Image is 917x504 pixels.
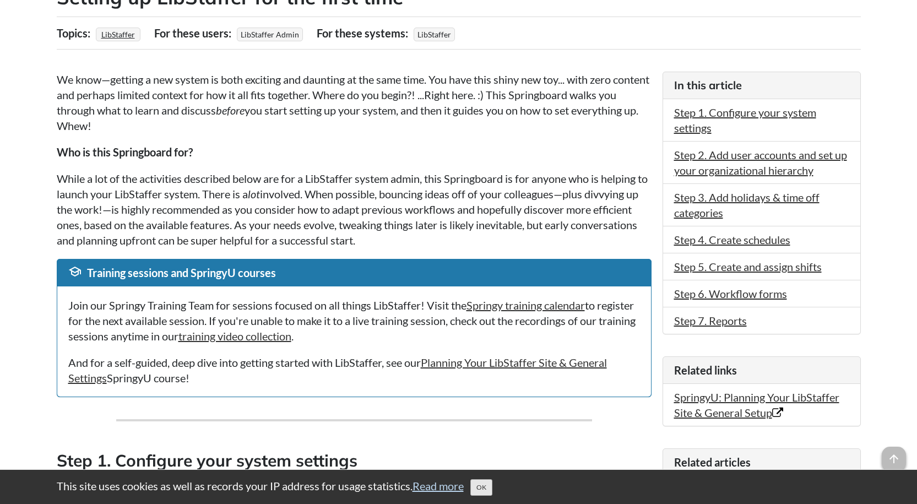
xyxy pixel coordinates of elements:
button: Close [470,479,492,496]
span: Training sessions and SpringyU courses [87,266,276,279]
h3: In this article [674,78,849,93]
a: Step 4. Create schedules [674,233,790,246]
a: SpringyU: Planning Your LibStaffer Site & General Setup [674,391,839,419]
span: LibStaffer [414,28,455,41]
a: training video collection [178,329,291,343]
a: Read more [413,479,464,492]
p: Join our Springy Training Team for sessions focused on all things LibStaffer! Visit the to regist... [68,297,640,344]
span: school [68,265,82,278]
span: Related articles [674,456,751,469]
a: Step 3. Add holidays & time off categories [674,191,820,219]
a: Step 6. Workflow forms [674,287,787,300]
p: And for a self-guided, deep dive into getting started with LibStaffer, see our SpringyU course! [68,355,640,386]
a: LibStaffer [100,26,137,42]
div: Topics: [57,23,93,44]
h3: Step 1. Configure your system settings [57,449,652,474]
em: before [216,104,245,117]
div: For these users: [154,23,234,44]
div: For these systems: [317,23,411,44]
a: Step 7. Reports [674,314,747,327]
p: We know—getting a new system is both exciting and daunting at the same time. You have this shiny ... [57,72,652,133]
a: Step 5. Create and assign shifts [674,260,822,273]
p: While a lot of the activities described below are for a LibStaffer system admin, this Springboard... [57,171,652,248]
span: Related links [674,364,737,377]
a: Step 2. Add user accounts and set up your organizational hierarchy [674,148,847,177]
div: This site uses cookies as well as records your IP address for usage statistics. [46,478,872,496]
strong: Who is this Springboard for? [57,145,193,159]
span: arrow_upward [882,447,906,471]
em: lot [248,187,260,200]
a: Step 1. Configure your system settings [674,106,816,134]
a: arrow_upward [882,448,906,461]
span: LibStaffer Admin [237,28,303,41]
a: Springy training calendar [466,299,585,312]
